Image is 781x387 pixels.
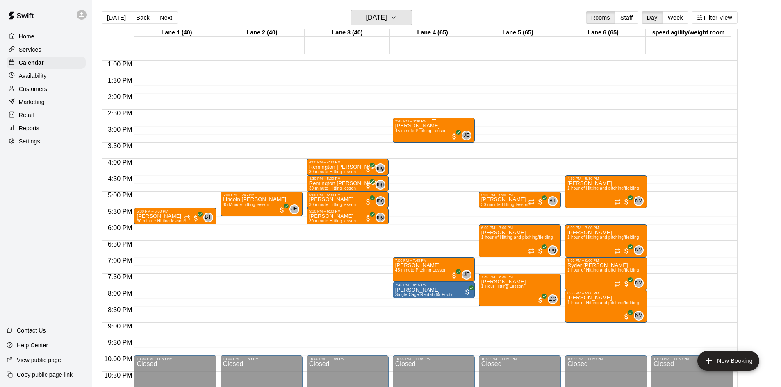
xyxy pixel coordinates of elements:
div: Availability [7,70,86,82]
span: All customers have paid [364,198,372,206]
div: 5:00 PM – 5:45 PM: Lincoln Rawls [221,192,303,216]
span: NV [635,197,642,205]
div: 7:30 PM – 8:30 PM: 1 Hour Hitting Lesson [479,274,561,306]
span: 1 hour of Hitting and pitching/fielding [567,235,639,240]
div: speed agility/weight room [646,29,731,37]
span: 2:30 PM [106,110,134,117]
span: All customers have paid [364,165,372,173]
span: All customers have paid [622,280,631,288]
span: Recurring event [528,199,535,205]
span: NV [635,312,642,320]
div: 6:00 PM – 7:00 PM: 1 hour of Hitting and pitching/fielding [479,224,561,257]
div: Brandon Taylor [548,196,558,206]
span: 6:30 PM [106,241,134,248]
div: Lane 4 (65) [390,29,475,37]
span: 30 minute Hitting lesson [137,219,184,223]
div: 5:30 PM – 6:00 PM [309,209,386,213]
div: Lane 5 (65) [475,29,560,37]
div: 5:00 PM – 5:30 PM [481,193,558,197]
button: Rooms [586,11,615,24]
div: 8:00 PM – 9:00 PM [567,291,644,295]
div: 5:30 PM – 6:00 PM: Colton Sanders [307,208,389,224]
span: All customers have paid [450,272,458,280]
span: 1 hour of Hitting and pitching/fielding [567,301,639,305]
div: 7:00 PM – 8:00 PM: 1 hour of Hitting and pitching/fielding [565,257,647,290]
div: 5:00 PM – 5:30 PM: Kade Thompson [479,192,561,208]
a: Reports [7,122,86,134]
span: 30 minute Hitting lesson [309,170,356,174]
span: 2:00 PM [106,93,134,100]
div: matt gonzalez [376,213,385,222]
p: Copy public page link [17,371,73,379]
span: matt gonzalez [379,213,385,222]
span: mg [377,164,384,172]
span: Nathan Volf [637,278,644,288]
div: 2:45 PM – 3:30 PM [395,119,472,123]
span: 30 minute Hitting lesson [309,219,356,223]
div: 5:30 PM – 6:00 PM [137,209,214,213]
span: 4:30 PM [106,175,134,182]
div: 10:00 PM – 11:59 PM [567,357,644,361]
span: All customers have paid [463,288,471,296]
p: Services [19,45,41,54]
p: Retail [19,111,34,119]
span: JE [463,271,469,279]
div: 6:00 PM – 7:00 PM [481,226,558,230]
div: Justin Evans [289,204,299,214]
div: 5:00 PM – 5:30 PM: Luke Whire [307,192,389,208]
span: 30 minute Hitting lesson [309,186,356,190]
span: 1 hour of Hitting and pitching/fielding [481,235,553,240]
div: 10:00 PM – 11:59 PM [481,357,558,361]
div: matt gonzalez [548,245,558,255]
span: Justin Evans [465,270,471,280]
div: 7:45 PM – 8:15 PM: Jonathan Hayworth [393,282,475,298]
span: All customers have paid [536,296,544,304]
div: matt gonzalez [376,163,385,173]
div: Calendar [7,57,86,69]
span: Recurring event [614,281,621,287]
button: Staff [615,11,638,24]
div: 4:00 PM – 4:30 PM [309,160,386,164]
span: 5:30 PM [106,208,134,215]
p: Contact Us [17,326,46,335]
span: BT [205,213,212,222]
div: Lane 3 (40) [305,29,390,37]
span: matt gonzalez [379,196,385,206]
p: Help Center [17,341,48,349]
p: Marketing [19,98,45,106]
span: 9:00 PM [106,323,134,330]
div: Retail [7,109,86,121]
div: Settings [7,135,86,147]
span: 9:30 PM [106,339,134,346]
span: All customers have paid [622,198,631,206]
span: 3:00 PM [106,126,134,133]
div: Customers [7,83,86,95]
div: 6:00 PM – 7:00 PM: 1 hour of Hitting and pitching/fielding [565,224,647,257]
p: Calendar [19,59,44,67]
div: Nathan Volf [634,311,644,321]
span: mg [377,213,384,222]
div: 8:00 PM – 9:00 PM: 1 hour of Hitting and pitching/fielding [565,290,647,323]
div: Lane 2 (40) [219,29,305,37]
span: mg [549,246,556,254]
div: 6:00 PM – 7:00 PM [567,226,644,230]
span: 1:30 PM [106,77,134,84]
div: Brandon Taylor [203,213,213,222]
span: Nathan Volf [637,245,644,255]
span: Nathan Volf [637,311,644,321]
a: Services [7,43,86,56]
div: 2:45 PM – 3:30 PM: Landon Rawcliffe [393,118,475,143]
button: Back [131,11,155,24]
span: 6:00 PM [106,224,134,231]
div: Justin Evans [462,131,471,140]
span: All customers have paid [364,214,372,222]
div: 10:00 PM – 11:59 PM [653,357,731,361]
span: All customers have paid [192,214,200,222]
span: BT [549,197,556,205]
div: Marketing [7,96,86,108]
button: [DATE] [102,11,131,24]
span: Justin Evans [293,204,299,214]
span: All customers have paid [622,247,631,255]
